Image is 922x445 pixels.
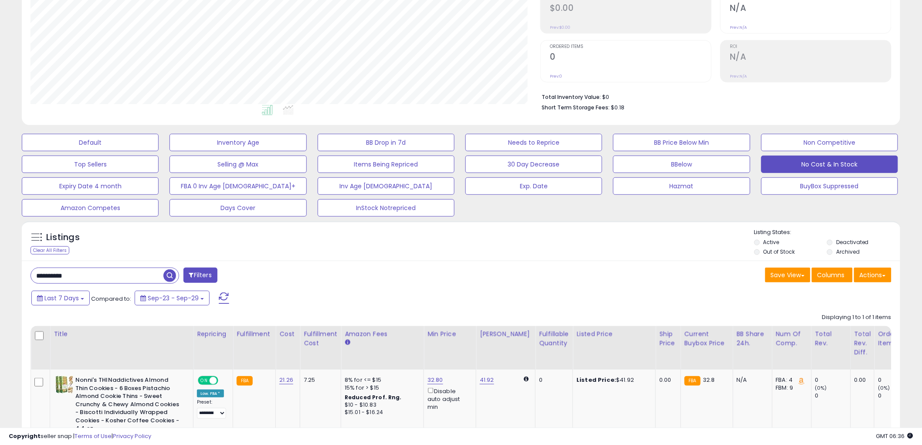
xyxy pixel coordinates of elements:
[304,376,334,384] div: 7.25
[817,271,845,279] span: Columns
[761,134,898,151] button: Non Competitive
[737,376,766,384] div: N/A
[815,376,851,384] div: 0
[465,177,602,195] button: Exp. Date
[854,330,871,357] div: Total Rev. Diff.
[318,199,454,217] button: InStock Notrepriced
[685,376,701,386] small: FBA
[91,295,131,303] span: Compared to:
[113,432,151,440] a: Privacy Policy
[31,291,90,306] button: Last 7 Days
[776,376,805,384] div: FBA: 4
[854,376,868,384] div: 0.00
[765,268,810,282] button: Save View
[878,376,913,384] div: 0
[480,376,494,384] a: 41.92
[197,399,226,419] div: Preset:
[878,392,913,400] div: 0
[345,401,417,409] div: $10 - $10.83
[815,392,851,400] div: 0
[576,376,616,384] b: Listed Price:
[237,376,253,386] small: FBA
[539,376,566,384] div: 0
[822,313,891,322] div: Displaying 1 to 1 of 1 items
[9,432,41,440] strong: Copyright
[761,156,898,173] button: No Cost & In Stock
[46,231,80,244] h5: Listings
[9,432,151,441] div: seller snap | |
[542,91,885,102] li: $0
[345,409,417,416] div: $15.01 - $16.24
[465,156,602,173] button: 30 Day Decrease
[550,52,711,64] h2: 0
[542,104,610,111] b: Short Term Storage Fees:
[613,156,750,173] button: BBelow
[279,376,293,384] a: 21.26
[345,339,350,346] small: Amazon Fees.
[169,199,306,217] button: Days Cover
[427,386,469,411] div: Disable auto adjust min
[217,377,231,384] span: OFF
[197,330,229,339] div: Repricing
[169,134,306,151] button: Inventory Age
[763,248,795,255] label: Out of Stock
[237,330,272,339] div: Fulfillment
[876,432,913,440] span: 2025-10-8 06:36 GMT
[318,156,454,173] button: Items Being Repriced
[75,432,112,440] a: Terms of Use
[169,156,306,173] button: Selling @ Max
[550,44,711,49] span: Ordered Items
[754,228,900,237] p: Listing States:
[22,134,159,151] button: Default
[279,330,296,339] div: Cost
[318,134,454,151] button: BB Drop in 7d
[836,248,860,255] label: Archived
[345,330,420,339] div: Amazon Fees
[345,384,417,392] div: 15% for > $15
[611,103,624,112] span: $0.18
[345,376,417,384] div: 8% for <= $15
[54,330,190,339] div: Title
[576,376,649,384] div: $41.92
[730,44,891,49] span: ROI
[539,330,569,348] div: Fulfillable Quantity
[44,294,79,302] span: Last 7 Days
[685,330,729,348] div: Current Buybox Price
[345,394,402,401] b: Reduced Prof. Rng.
[199,377,210,384] span: ON
[730,25,747,30] small: Prev: N/A
[878,384,890,391] small: (0%)
[812,268,853,282] button: Columns
[854,268,891,282] button: Actions
[878,330,910,348] div: Ordered Items
[815,330,847,348] div: Total Rev.
[737,330,769,348] div: BB Share 24h.
[31,246,69,255] div: Clear All Filters
[197,390,224,397] div: Low. FBA *
[815,384,827,391] small: (0%)
[480,330,532,339] div: [PERSON_NAME]
[576,330,652,339] div: Listed Price
[318,177,454,195] button: Inv Age [DEMOGRAPHIC_DATA]
[613,177,750,195] button: Hazmat
[542,93,601,101] b: Total Inventory Value:
[550,25,570,30] small: Prev: $0.00
[613,134,750,151] button: BB Price Below Min
[56,376,73,394] img: 51yBiBhcUgL._SL40_.jpg
[550,74,562,79] small: Prev: 0
[75,376,181,435] b: Nonni's THINaddictives Almond Thin Cookies - 6 Boxes Pistachio Almond Cookie Thins - Sweet Crunch...
[22,177,159,195] button: Expiry Date 4 month
[183,268,217,283] button: Filters
[465,134,602,151] button: Needs to Reprice
[836,238,869,246] label: Deactivated
[763,238,780,246] label: Active
[135,291,210,306] button: Sep-23 - Sep-29
[659,330,677,348] div: Ship Price
[22,199,159,217] button: Amazon Competes
[427,376,443,384] a: 32.80
[703,376,715,384] span: 32.8
[761,177,898,195] button: BuyBox Suppressed
[304,330,337,348] div: Fulfillment Cost
[22,156,159,173] button: Top Sellers
[776,330,808,348] div: Num of Comp.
